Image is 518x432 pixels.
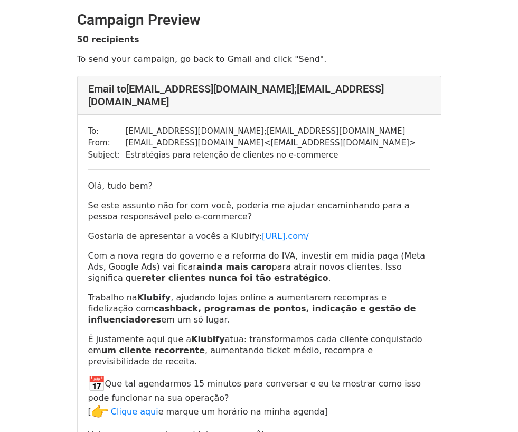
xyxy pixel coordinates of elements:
[126,125,416,137] td: [EMAIL_ADDRESS][DOMAIN_NAME] ; [EMAIL_ADDRESS][DOMAIN_NAME]
[191,334,225,344] b: Klubify
[101,345,205,355] strong: um cliente recorrente
[88,375,430,420] p: Que tal agendarmos 15 minutos para conversar e eu te mostrar como isso pode funcionar na sua oper...
[91,403,108,420] img: 👉
[137,292,171,302] strong: Klubify
[77,34,139,44] strong: 50 recipients
[77,53,441,65] p: To send your campaign, go back to Gmail and click "Send".
[126,149,416,161] td: Estratégias para retenção de clientes no e-commerce
[88,82,430,108] h4: Email to [EMAIL_ADDRESS][DOMAIN_NAME] ; [EMAIL_ADDRESS][DOMAIN_NAME]
[88,180,430,191] p: Olá, tudo bem?
[142,273,328,283] strong: reter clientes nunca foi tão estratégico
[77,11,441,29] h2: Campaign Preview
[88,149,126,161] td: Subject:
[88,375,105,392] img: 📅
[196,262,272,272] strong: ainda mais caro
[88,292,430,325] p: Trabalho na , ajudando lojas online a aumentarem recompras e fidelização com em um só lugar.
[262,231,309,241] a: [URL].com/
[88,334,430,367] p: É justamente aqui que a atua: transformamos cada cliente conquistado em , aumentando ticket médio...
[88,137,126,149] td: From:
[111,407,158,417] a: Clique aqui
[88,231,430,242] p: Gostaria de apresentar a vocês a Klubify:
[126,137,416,149] td: [EMAIL_ADDRESS][DOMAIN_NAME] < [EMAIL_ADDRESS][DOMAIN_NAME] >
[88,125,126,137] td: To:
[88,304,416,325] strong: cashback, programas de pontos, indicação e gestão de influenciadores
[88,200,430,222] p: Se este assunto não for com você, poderia me ajudar encaminhando para a pessoa responsável pelo e...
[88,250,430,283] p: Com a nova regra do governo e a reforma do IVA, investir em mídia paga (Meta Ads, Google Ads) vai...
